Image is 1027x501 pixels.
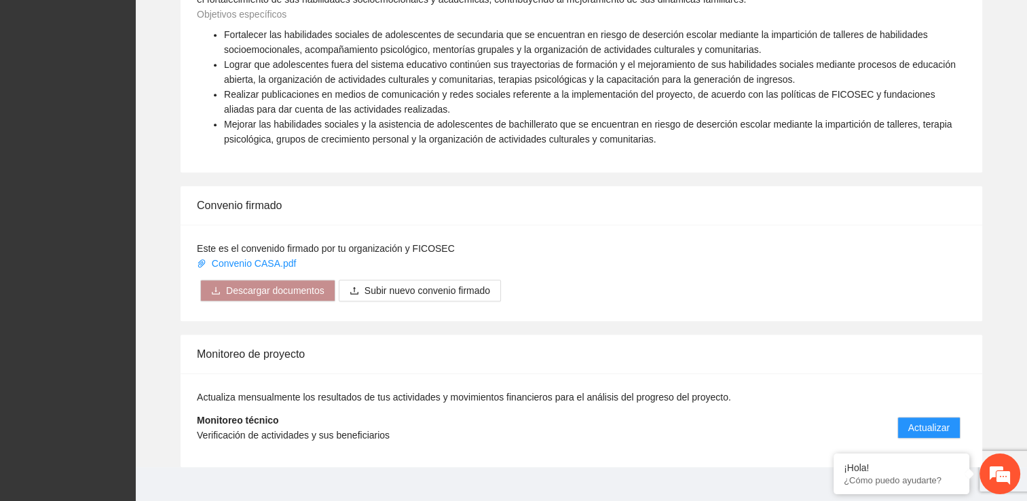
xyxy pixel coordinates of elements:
[197,415,279,426] strong: Monitoreo técnico
[7,346,259,394] textarea: Escriba su mensaje y pulse “Intro”
[897,417,960,439] button: Actualizar
[339,280,501,301] button: uploadSubir nuevo convenio firmado
[224,89,935,115] span: Realizar publicaciones en medios de comunicación y redes sociales referente a la implementación d...
[844,462,959,473] div: ¡Hola!
[197,392,731,403] span: Actualiza mensualmente los resultados de tus actividades y movimientos financieros para el anális...
[224,59,956,85] span: Lograr que adolescentes fuera del sistema educativo continúen sus trayectorias de formación y el ...
[350,286,359,297] span: upload
[197,335,966,373] div: Monitoreo de proyecto
[339,285,501,296] span: uploadSubir nuevo convenio firmado
[197,258,299,269] a: Convenio CASA.pdf
[224,119,952,145] span: Mejorar las habilidades sociales y la asistencia de adolescentes de bachillerato que se encuentra...
[844,475,959,485] p: ¿Cómo puedo ayudarte?
[197,259,206,268] span: paper-clip
[71,69,228,87] div: Chatee con nosotros ahora
[211,286,221,297] span: download
[197,9,286,20] span: Objetivos específicos
[224,29,928,55] span: Fortalecer las habilidades sociales de adolescentes de secundaria que se encuentran en riesgo de ...
[226,283,324,298] span: Descargar documentos
[197,186,966,225] div: Convenio firmado
[223,7,255,39] div: Minimizar ventana de chat en vivo
[79,169,187,306] span: Estamos en línea.
[200,280,335,301] button: downloadDescargar documentos
[197,430,390,441] span: Verificación de actividades y sus beneficiarios
[908,420,950,435] span: Actualizar
[197,243,455,254] span: Este es el convenido firmado por tu organización y FICOSEC
[365,283,490,298] span: Subir nuevo convenio firmado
